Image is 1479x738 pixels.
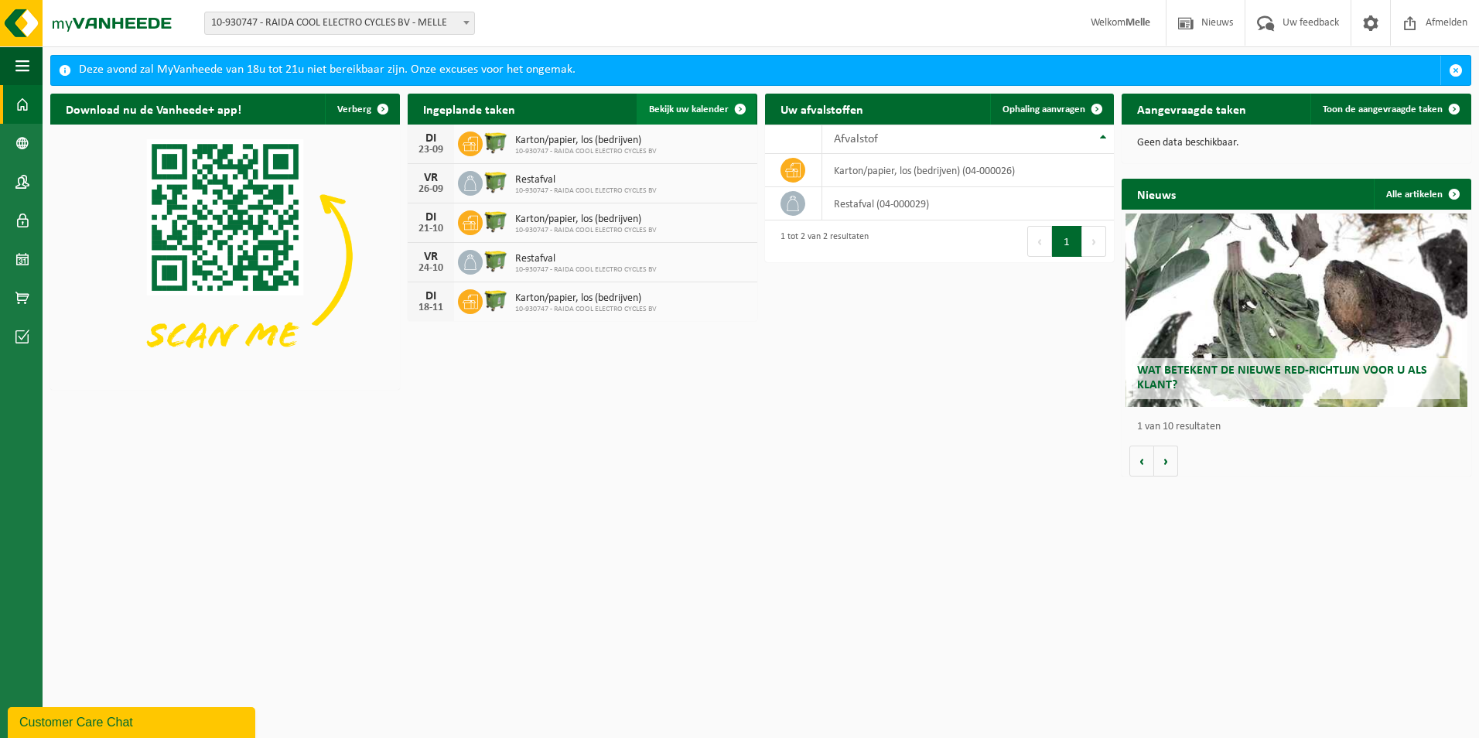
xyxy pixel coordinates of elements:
[822,187,1115,220] td: restafval (04-000029)
[515,186,657,196] span: 10-930747 - RAIDA COOL ELECTRO CYCLES BV
[515,147,657,156] span: 10-930747 - RAIDA COOL ELECTRO CYCLES BV
[1082,226,1106,257] button: Next
[483,287,509,313] img: WB-1100-HPE-GN-50
[515,174,657,186] span: Restafval
[1137,422,1464,432] p: 1 van 10 resultaten
[50,125,400,387] img: Download de VHEPlus App
[415,302,446,313] div: 18-11
[483,169,509,195] img: WB-1100-HPE-GN-50
[515,135,657,147] span: Karton/papier, los (bedrijven)
[515,253,657,265] span: Restafval
[1310,94,1470,125] a: Toon de aangevraagde taken
[765,94,879,124] h2: Uw afvalstoffen
[483,208,509,234] img: WB-1100-HPE-GN-50
[1137,138,1456,149] p: Geen data beschikbaar.
[515,305,657,314] span: 10-930747 - RAIDA COOL ELECTRO CYCLES BV
[50,94,257,124] h2: Download nu de Vanheede+ app!
[415,211,446,224] div: DI
[649,104,729,114] span: Bekijk uw kalender
[483,129,509,155] img: WB-1100-HPE-GN-50
[1122,179,1191,209] h2: Nieuws
[1003,104,1085,114] span: Ophaling aanvragen
[1137,364,1427,391] span: Wat betekent de nieuwe RED-richtlijn voor u als klant?
[1154,446,1178,477] button: Volgende
[1125,214,1468,407] a: Wat betekent de nieuwe RED-richtlijn voor u als klant?
[834,133,878,145] span: Afvalstof
[415,172,446,184] div: VR
[515,214,657,226] span: Karton/papier, los (bedrijven)
[415,224,446,234] div: 21-10
[415,145,446,155] div: 23-09
[515,226,657,235] span: 10-930747 - RAIDA COOL ELECTRO CYCLES BV
[8,704,258,738] iframe: chat widget
[483,248,509,274] img: WB-1100-HPE-GN-50
[337,104,371,114] span: Verberg
[415,290,446,302] div: DI
[408,94,531,124] h2: Ingeplande taken
[822,154,1115,187] td: karton/papier, los (bedrijven) (04-000026)
[515,292,657,305] span: Karton/papier, los (bedrijven)
[1323,104,1443,114] span: Toon de aangevraagde taken
[415,132,446,145] div: DI
[415,184,446,195] div: 26-09
[637,94,756,125] a: Bekijk uw kalender
[990,94,1112,125] a: Ophaling aanvragen
[415,263,446,274] div: 24-10
[79,56,1440,85] div: Deze avond zal MyVanheede van 18u tot 21u niet bereikbaar zijn. Onze excuses voor het ongemak.
[1122,94,1262,124] h2: Aangevraagde taken
[1027,226,1052,257] button: Previous
[773,224,869,258] div: 1 tot 2 van 2 resultaten
[1125,17,1150,29] strong: Melle
[205,12,474,34] span: 10-930747 - RAIDA COOL ELECTRO CYCLES BV - MELLE
[1374,179,1470,210] a: Alle artikelen
[515,265,657,275] span: 10-930747 - RAIDA COOL ELECTRO CYCLES BV
[415,251,446,263] div: VR
[1052,226,1082,257] button: 1
[204,12,475,35] span: 10-930747 - RAIDA COOL ELECTRO CYCLES BV - MELLE
[1129,446,1154,477] button: Vorige
[325,94,398,125] button: Verberg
